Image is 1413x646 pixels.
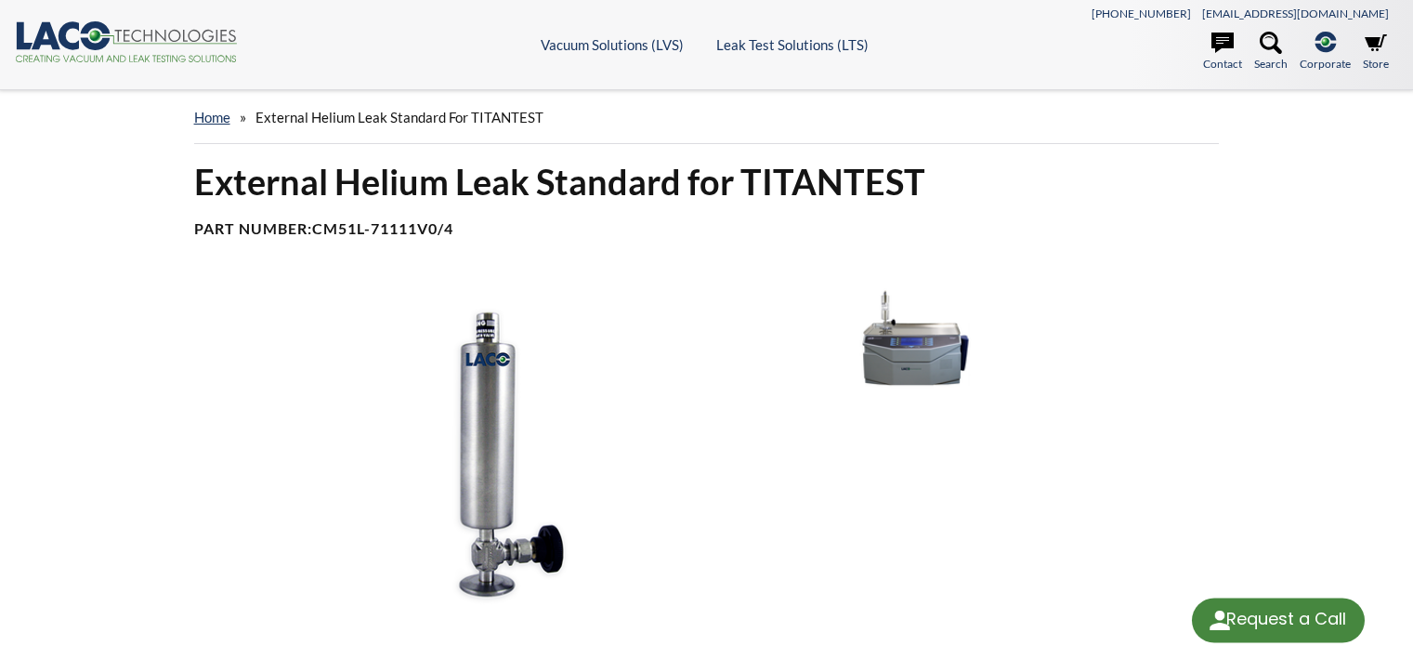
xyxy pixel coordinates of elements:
a: Leak Test Solutions (LTS) [716,36,869,53]
a: Contact [1203,32,1242,73]
a: home [194,109,230,125]
span: External Helium Leak Standard for TITANTEST [255,109,543,125]
a: [PHONE_NUMBER] [1092,7,1191,20]
div: Request a Call [1192,598,1365,642]
div: Request a Call [1226,598,1346,640]
a: [EMAIL_ADDRESS][DOMAIN_NAME] [1202,7,1389,20]
h1: External Helium Leak Standard for TITANTEST [194,159,1220,204]
span: Corporate [1300,55,1351,73]
img: TitanTest with External Leak Standard, front view [811,283,1012,396]
img: round button [1205,605,1235,635]
a: Search [1254,32,1288,73]
a: Store [1363,32,1389,73]
a: Vacuum Solutions (LVS) [541,36,684,53]
div: » [194,91,1220,144]
b: CM51L-71111V0/4 [312,219,453,237]
img: Stainless steel external reservoir leak standard with white label [183,283,797,628]
h4: Part Number: [194,219,1220,239]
